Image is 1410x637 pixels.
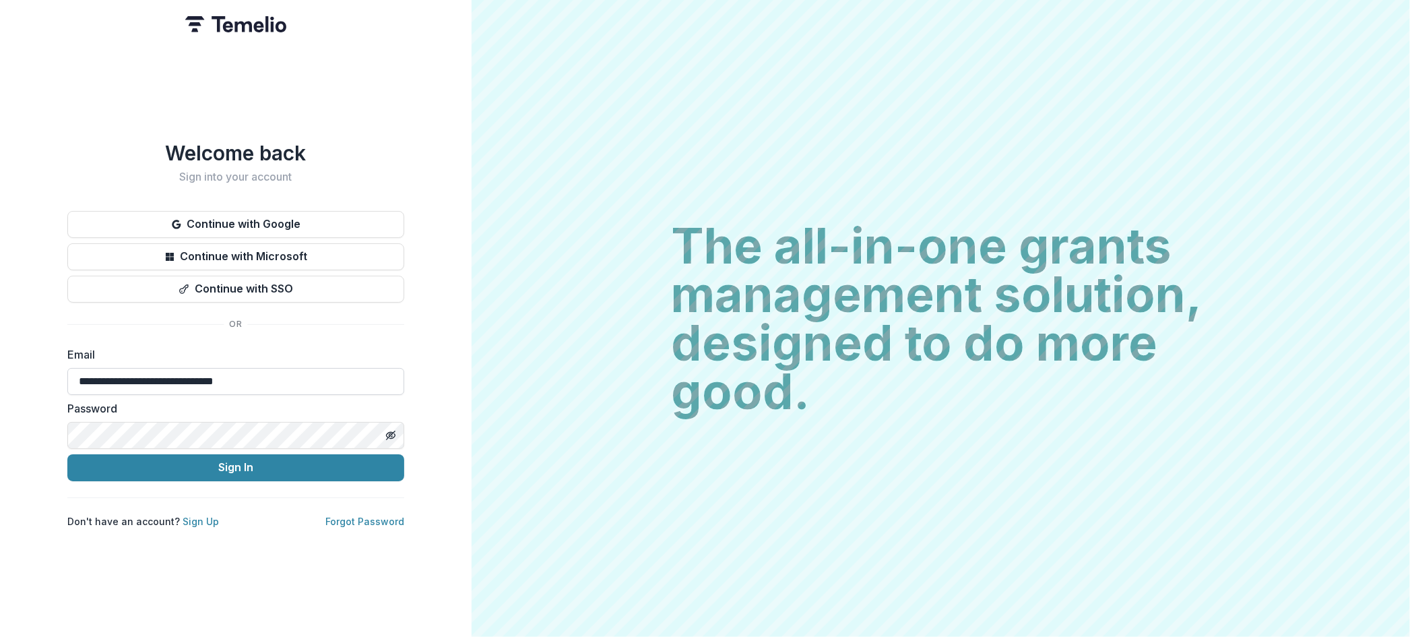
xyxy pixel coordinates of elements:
[67,171,404,183] h2: Sign into your account
[325,516,404,527] a: Forgot Password
[67,346,396,363] label: Email
[67,141,404,165] h1: Welcome back
[67,276,404,303] button: Continue with SSO
[67,243,404,270] button: Continue with Microsoft
[67,454,404,481] button: Sign In
[183,516,219,527] a: Sign Up
[67,514,219,528] p: Don't have an account?
[380,425,402,446] button: Toggle password visibility
[67,400,396,417] label: Password
[67,211,404,238] button: Continue with Google
[185,16,286,32] img: Temelio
